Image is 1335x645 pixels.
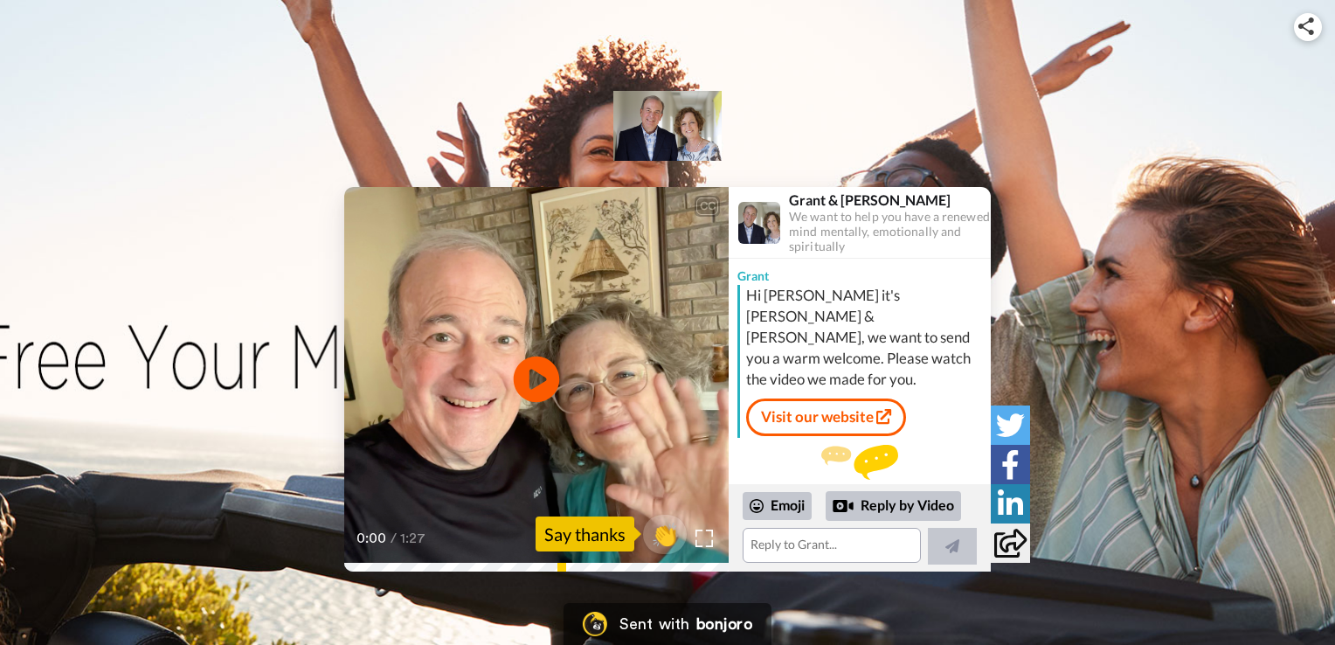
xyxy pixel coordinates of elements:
span: 1:27 [400,528,431,549]
img: Profile Image [738,202,780,244]
a: Bonjoro LogoSent withbonjoro [564,603,771,645]
div: Send Grant a reply. [729,445,991,509]
div: CC [696,198,718,215]
div: Reply by Video [833,496,854,517]
div: Hi [PERSON_NAME] it's [PERSON_NAME] & [PERSON_NAME], we want to send you a warm welcome. Please w... [746,285,986,390]
img: message.svg [821,445,898,480]
div: Grant & [PERSON_NAME] [789,191,990,208]
div: Emoji [743,492,812,520]
img: Bonjoro Logo [583,612,607,636]
div: Sent with [619,616,689,632]
a: Visit our website [746,399,906,435]
img: Full screen [695,530,713,547]
span: / [391,528,397,549]
div: Say thanks [536,517,634,551]
div: We want to help you have a renewed mind mentally, emotionally and spiritually [789,210,990,253]
div: bonjoro [696,616,752,632]
img: ic_share.svg [1298,17,1314,35]
div: Reply by Video [826,491,961,521]
div: Grant [729,259,991,285]
span: 👏 [643,520,687,548]
button: 👏 [643,515,687,554]
img: logo [613,91,721,161]
span: 0:00 [356,528,387,549]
